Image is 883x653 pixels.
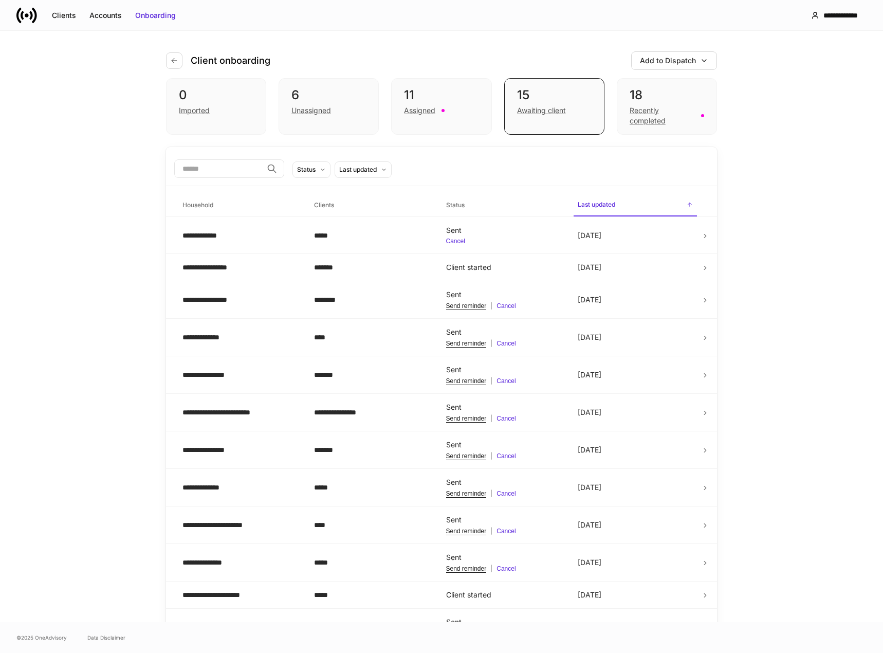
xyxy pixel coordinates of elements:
button: Cancel [496,339,516,348]
div: Sent [446,552,561,563]
h6: Status [446,200,465,210]
button: Cancel [496,302,516,310]
div: | [446,302,561,310]
button: Status [292,161,330,178]
button: Clients [45,7,83,24]
div: 11 [404,87,479,103]
div: 15Awaiting client [504,78,604,135]
button: Cancel [496,489,516,498]
h6: Household [182,200,213,210]
div: 11Assigned [391,78,491,135]
button: Cancel [496,527,516,535]
div: 6 [291,87,366,103]
td: [DATE] [569,319,701,356]
span: © 2025 OneAdvisory [16,633,67,642]
span: Household [178,195,302,216]
div: Sent [446,477,561,487]
span: Clients [310,195,433,216]
div: Sent [446,225,561,235]
div: Sent [446,289,561,300]
div: Onboarding [135,10,176,21]
td: [DATE] [569,506,701,544]
h6: Last updated [578,199,615,209]
button: Cancel [446,238,465,245]
td: [DATE] [569,394,701,431]
td: Client started [438,254,569,281]
div: 18Recently completed [617,78,717,135]
button: Cancel [496,565,516,573]
div: 0 [179,87,253,103]
div: Clients [52,10,76,21]
button: Send reminder [446,452,487,460]
div: Recently completed [630,105,695,126]
div: | [446,452,561,460]
button: Cancel [496,414,516,423]
div: 15 [517,87,592,103]
td: Client started [438,582,569,609]
div: Last updated [339,165,377,174]
td: [DATE] [569,356,701,394]
td: [DATE] [569,544,701,582]
div: 0Imported [166,78,266,135]
div: 18 [630,87,704,103]
button: Onboarding [128,7,182,24]
button: Last updated [335,161,392,178]
button: Send reminder [446,414,487,423]
td: [DATE] [569,281,701,319]
button: Cancel [496,377,516,385]
div: Unassigned [291,105,331,116]
td: [DATE] [569,217,701,254]
td: [DATE] [569,609,701,646]
div: Imported [179,105,210,116]
div: 6Unassigned [279,78,379,135]
div: Add to Dispatch [640,56,696,66]
button: Send reminder [446,527,487,535]
div: Sent [446,440,561,450]
div: Sent [446,617,561,627]
button: Send reminder [446,302,487,310]
a: Data Disclaimer [87,633,125,642]
button: Add to Dispatch [631,51,717,70]
span: Last updated [574,194,697,216]
span: Status [442,195,565,216]
button: Send reminder [446,565,487,573]
div: Awaiting client [517,105,566,116]
div: | [446,527,561,535]
h6: Clients [314,200,334,210]
button: Send reminder [446,377,487,385]
td: [DATE] [569,469,701,506]
button: Send reminder [446,339,487,348]
button: Send reminder [446,489,487,498]
div: Sent [446,402,561,412]
div: | [446,414,561,423]
div: Sent [446,515,561,525]
div: Sent [446,365,561,375]
h4: Client onboarding [191,55,270,67]
button: Accounts [83,7,128,24]
div: | [446,489,561,498]
td: [DATE] [569,254,701,281]
div: | [446,377,561,385]
div: Status [297,165,316,174]
div: | [446,565,561,573]
div: | [446,339,561,348]
td: [DATE] [569,582,701,609]
button: Cancel [496,452,516,460]
div: Accounts [89,10,122,21]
